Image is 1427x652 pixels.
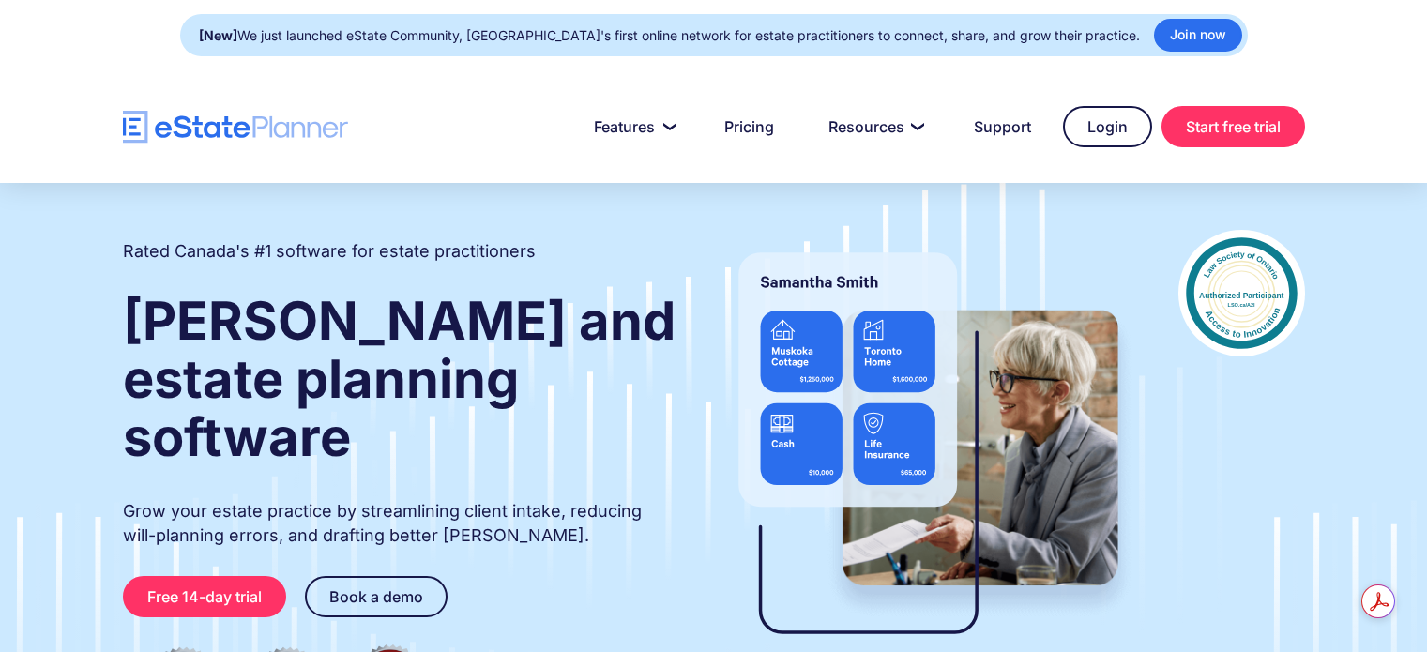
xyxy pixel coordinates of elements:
[199,23,1140,49] div: We just launched eState Community, [GEOGRAPHIC_DATA]'s first online network for estate practition...
[123,499,678,548] p: Grow your estate practice by streamlining client intake, reducing will-planning errors, and draft...
[123,239,536,264] h2: Rated Canada's #1 software for estate practitioners
[123,289,676,469] strong: [PERSON_NAME] and estate planning software
[123,111,348,144] a: home
[123,576,286,617] a: Free 14-day trial
[199,27,237,43] strong: [New]
[1063,106,1152,147] a: Login
[1154,19,1242,52] a: Join now
[702,108,797,145] a: Pricing
[951,108,1054,145] a: Support
[1161,106,1305,147] a: Start free trial
[806,108,942,145] a: Resources
[571,108,692,145] a: Features
[305,576,448,617] a: Book a demo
